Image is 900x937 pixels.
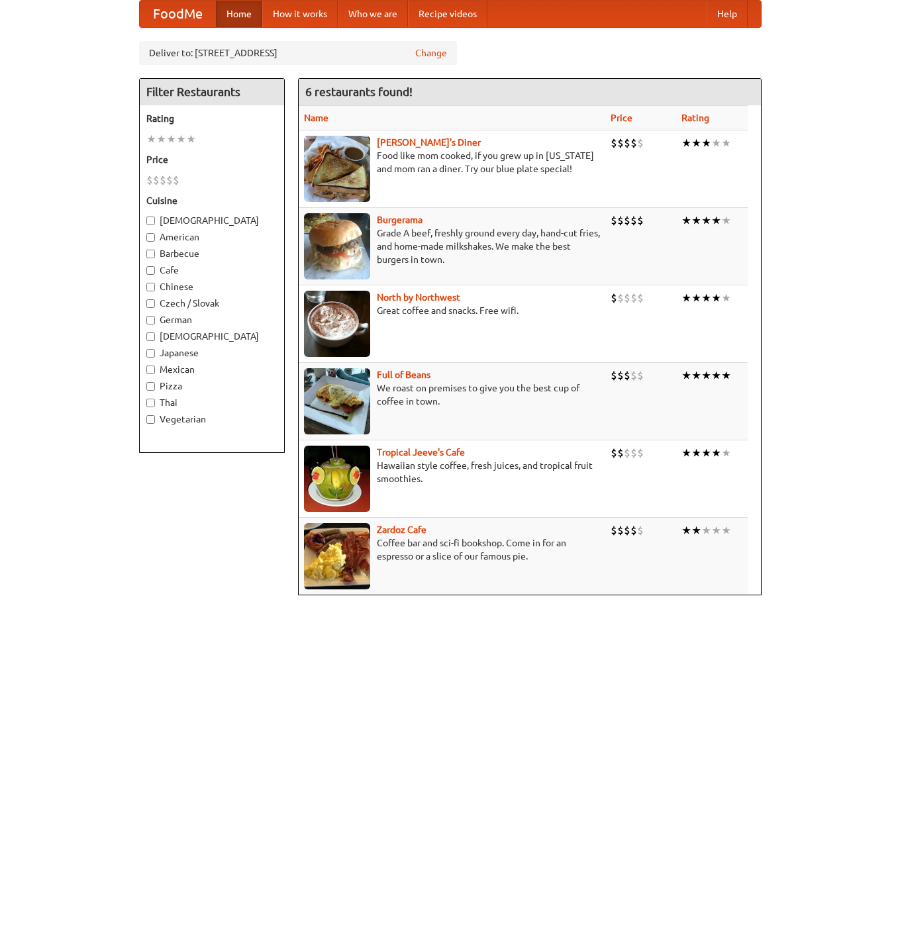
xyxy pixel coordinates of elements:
[166,173,173,187] li: $
[146,379,277,393] label: Pizza
[377,524,426,535] b: Zardoz Cafe
[304,226,600,266] p: Grade A beef, freshly ground every day, hand-cut fries, and home-made milkshakes. We make the bes...
[721,213,731,228] li: ★
[611,213,617,228] li: $
[305,85,413,98] ng-pluralize: 6 restaurants found!
[637,368,644,383] li: $
[721,291,731,305] li: ★
[624,291,630,305] li: $
[176,132,186,146] li: ★
[304,523,370,589] img: zardoz.jpg
[146,330,277,343] label: [DEMOGRAPHIC_DATA]
[304,536,600,563] p: Coffee bar and sci-fi bookshop. Come in for an espresso or a slice of our famous pie.
[262,1,338,27] a: How it works
[721,368,731,383] li: ★
[681,213,691,228] li: ★
[146,112,277,125] h5: Rating
[681,291,691,305] li: ★
[146,230,277,244] label: American
[146,264,277,277] label: Cafe
[304,459,600,485] p: Hawaiian style coffee, fresh juices, and tropical fruit smoothies.
[304,304,600,317] p: Great coffee and snacks. Free wifi.
[146,283,155,291] input: Chinese
[701,446,711,460] li: ★
[146,349,155,358] input: Japanese
[617,136,624,150] li: $
[711,136,721,150] li: ★
[140,1,216,27] a: FoodMe
[153,173,160,187] li: $
[701,368,711,383] li: ★
[630,136,637,150] li: $
[611,446,617,460] li: $
[617,523,624,538] li: $
[681,368,691,383] li: ★
[146,280,277,293] label: Chinese
[691,523,701,538] li: ★
[146,247,277,260] label: Barbecue
[681,523,691,538] li: ★
[140,79,284,105] h4: Filter Restaurants
[377,137,481,148] a: [PERSON_NAME]'s Diner
[173,173,179,187] li: $
[701,523,711,538] li: ★
[304,213,370,279] img: burgerama.jpg
[146,415,155,424] input: Vegetarian
[681,113,709,123] a: Rating
[611,523,617,538] li: $
[630,446,637,460] li: $
[711,446,721,460] li: ★
[711,368,721,383] li: ★
[166,132,176,146] li: ★
[637,136,644,150] li: $
[304,381,600,408] p: We roast on premises to give you the best cup of coffee in town.
[637,213,644,228] li: $
[624,213,630,228] li: $
[146,297,277,310] label: Czech / Slovak
[304,291,370,357] img: north.jpg
[691,446,701,460] li: ★
[415,46,447,60] a: Change
[611,136,617,150] li: $
[146,194,277,207] h5: Cuisine
[146,399,155,407] input: Thai
[637,523,644,538] li: $
[377,292,460,303] a: North by Northwest
[304,446,370,512] img: jeeves.jpg
[611,113,632,123] a: Price
[139,41,457,65] div: Deliver to: [STREET_ADDRESS]
[377,215,423,225] a: Burgerama
[146,382,155,391] input: Pizza
[630,523,637,538] li: $
[691,291,701,305] li: ★
[377,370,430,380] a: Full of Beans
[711,291,721,305] li: ★
[721,446,731,460] li: ★
[146,413,277,426] label: Vegetarian
[701,291,711,305] li: ★
[304,368,370,434] img: beans.jpg
[691,136,701,150] li: ★
[617,446,624,460] li: $
[146,363,277,376] label: Mexican
[377,447,465,458] a: Tropical Jeeve's Cafe
[146,214,277,227] label: [DEMOGRAPHIC_DATA]
[624,368,630,383] li: $
[711,213,721,228] li: ★
[146,396,277,409] label: Thai
[146,233,155,242] input: American
[611,368,617,383] li: $
[408,1,487,27] a: Recipe videos
[146,250,155,258] input: Barbecue
[624,523,630,538] li: $
[146,266,155,275] input: Cafe
[216,1,262,27] a: Home
[146,217,155,225] input: [DEMOGRAPHIC_DATA]
[701,213,711,228] li: ★
[146,313,277,326] label: German
[637,446,644,460] li: $
[338,1,408,27] a: Who we are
